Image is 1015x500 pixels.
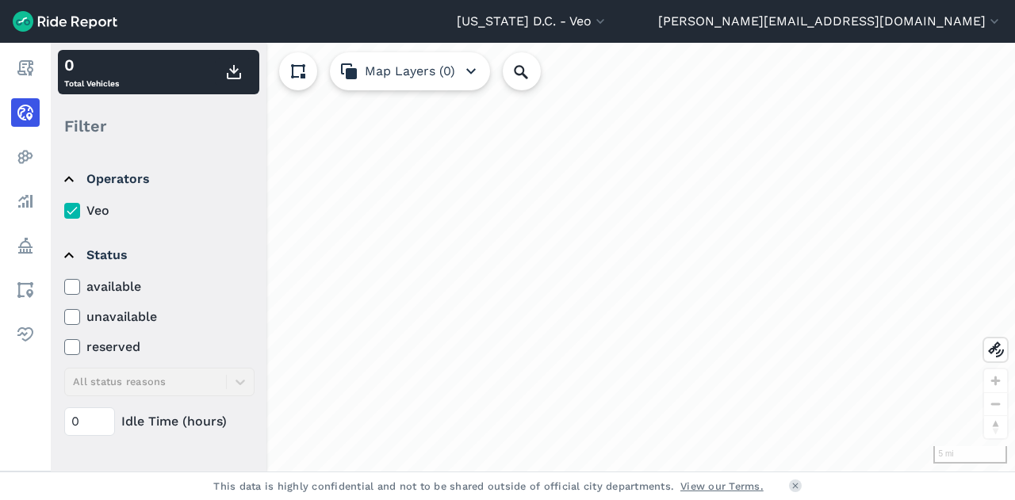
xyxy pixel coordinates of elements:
a: View our Terms. [680,479,764,494]
summary: Operators [64,157,252,201]
div: Idle Time (hours) [64,407,255,436]
div: 0 [64,53,119,77]
img: Ride Report [13,11,117,32]
button: [PERSON_NAME][EMAIL_ADDRESS][DOMAIN_NAME] [658,12,1002,31]
label: unavailable [64,307,255,326]
button: Map Layers (0) [330,52,490,90]
a: Analyze [11,187,40,216]
label: Veo [64,201,255,220]
div: Filter [58,101,259,151]
div: Total Vehicles [64,53,119,91]
div: loading [51,43,1015,471]
a: Areas [11,276,40,304]
label: reserved [64,338,255,357]
input: Search Location or Vehicles [503,52,566,90]
a: Health [11,320,40,349]
label: available [64,277,255,296]
a: Heatmaps [11,143,40,171]
a: Realtime [11,98,40,127]
button: [US_STATE] D.C. - Veo [457,12,608,31]
a: Policy [11,231,40,260]
a: Report [11,54,40,82]
summary: Status [64,233,252,277]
